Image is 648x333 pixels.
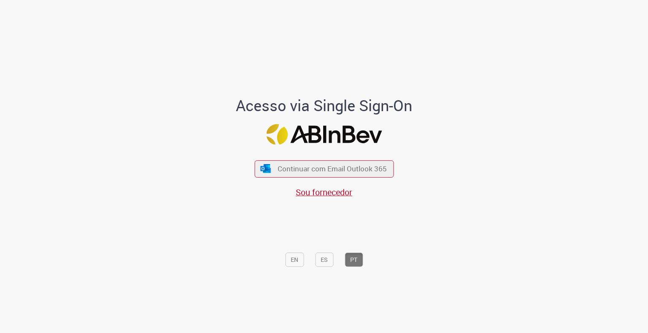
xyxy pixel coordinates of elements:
h1: Acesso via Single Sign-On [207,97,441,114]
a: Sou fornecedor [296,186,352,198]
button: ícone Azure/Microsoft 360 Continuar com Email Outlook 365 [254,160,394,177]
button: PT [345,253,363,267]
button: ES [315,253,333,267]
img: Logo ABInBev [266,124,382,145]
img: ícone Azure/Microsoft 360 [260,164,272,173]
span: Continuar com Email Outlook 365 [278,164,387,174]
button: EN [285,253,304,267]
